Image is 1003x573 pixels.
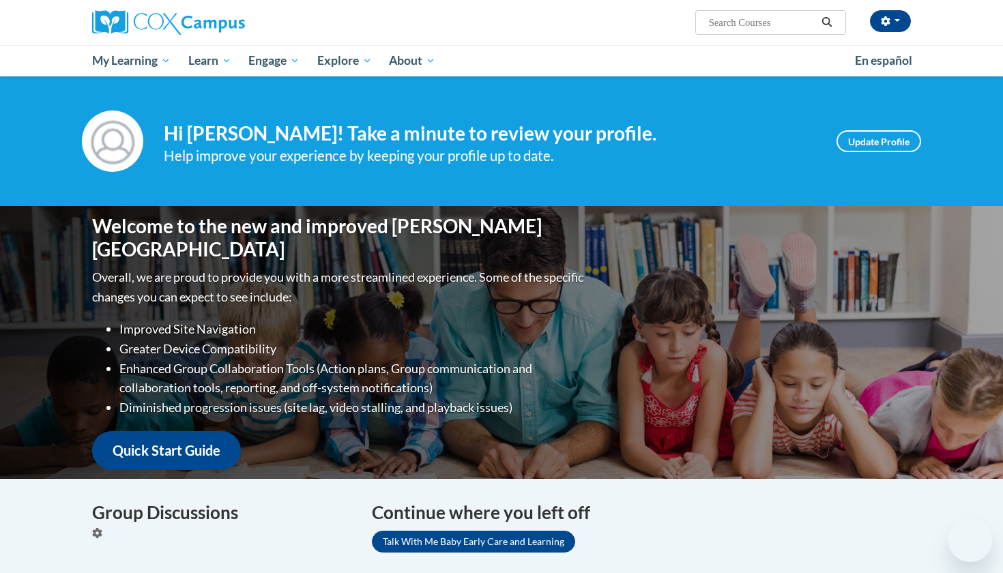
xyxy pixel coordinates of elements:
a: Explore [308,45,381,76]
li: Greater Device Compatibility [119,339,587,359]
li: Improved Site Navigation [119,319,587,339]
a: Cox Campus [92,10,351,35]
a: Learn [179,45,240,76]
h4: Hi [PERSON_NAME]! Take a minute to review your profile. [164,122,816,145]
h1: Welcome to the new and improved [PERSON_NAME][GEOGRAPHIC_DATA] [92,215,587,261]
span: Engage [248,53,300,69]
button: Search [817,14,837,31]
button: Account Settings [870,10,911,32]
div: Main menu [72,45,931,76]
div: Help improve your experience by keeping your profile up to date. [164,145,816,167]
h4: Continue where you left off [372,499,911,526]
a: My Learning [83,45,179,76]
span: About [389,53,435,69]
p: Overall, we are proud to provide you with a more streamlined experience. Some of the specific cha... [92,267,587,307]
a: Quick Start Guide [92,431,241,470]
span: En español [855,53,912,68]
img: Cox Campus [92,10,245,35]
span: Explore [317,53,372,69]
img: Profile Image [82,111,143,172]
li: Enhanced Group Collaboration Tools (Action plans, Group communication and collaboration tools, re... [119,359,587,398]
iframe: Button to launch messaging window [948,518,992,562]
span: My Learning [92,53,171,69]
li: Diminished progression issues (site lag, video stalling, and playback issues) [119,398,587,417]
input: Search Courses [708,14,817,31]
a: About [381,45,445,76]
span: Learn [188,53,231,69]
a: En español [846,46,921,75]
a: Talk With Me Baby Early Care and Learning [372,531,575,553]
h4: Group Discussions [92,499,351,526]
a: Update Profile [837,130,921,152]
a: Engage [239,45,308,76]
